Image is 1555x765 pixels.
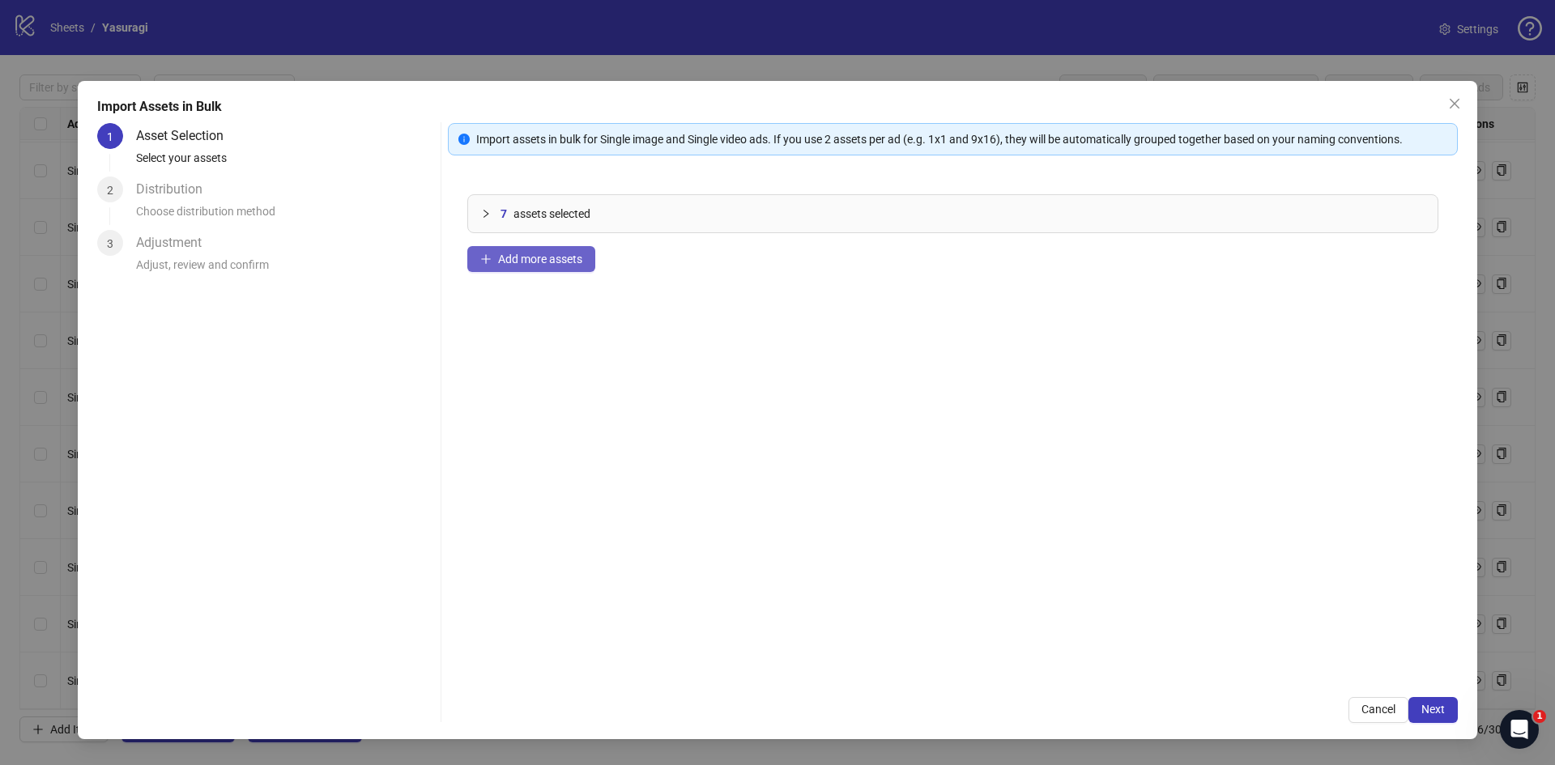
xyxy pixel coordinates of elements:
span: Add more assets [498,253,582,266]
div: Import Assets in Bulk [97,97,1458,117]
div: 7assets selected [468,195,1438,232]
span: 1 [107,130,113,143]
span: Cancel [1361,703,1395,716]
iframe: Intercom live chat [1500,710,1539,749]
span: info-circle [458,134,470,145]
div: Adjust, review and confirm [136,256,434,283]
div: Adjustment [136,230,215,256]
div: Asset Selection [136,123,236,149]
button: Cancel [1348,697,1408,723]
span: Next [1421,703,1445,716]
div: Select your assets [136,149,434,176]
span: 1 [1533,710,1546,723]
span: 3 [107,237,113,250]
button: Add more assets [467,246,595,272]
div: Choose distribution method [136,202,434,230]
span: plus [480,253,492,265]
span: 2 [107,184,113,197]
span: assets selected [513,205,590,223]
span: close [1448,97,1461,110]
button: Close [1442,91,1468,117]
div: Import assets in bulk for Single image and Single video ads. If you use 2 assets per ad (e.g. 1x1... [476,130,1447,148]
button: Next [1408,697,1458,723]
span: 7 [501,205,507,223]
div: Distribution [136,176,215,202]
span: collapsed [481,209,491,219]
